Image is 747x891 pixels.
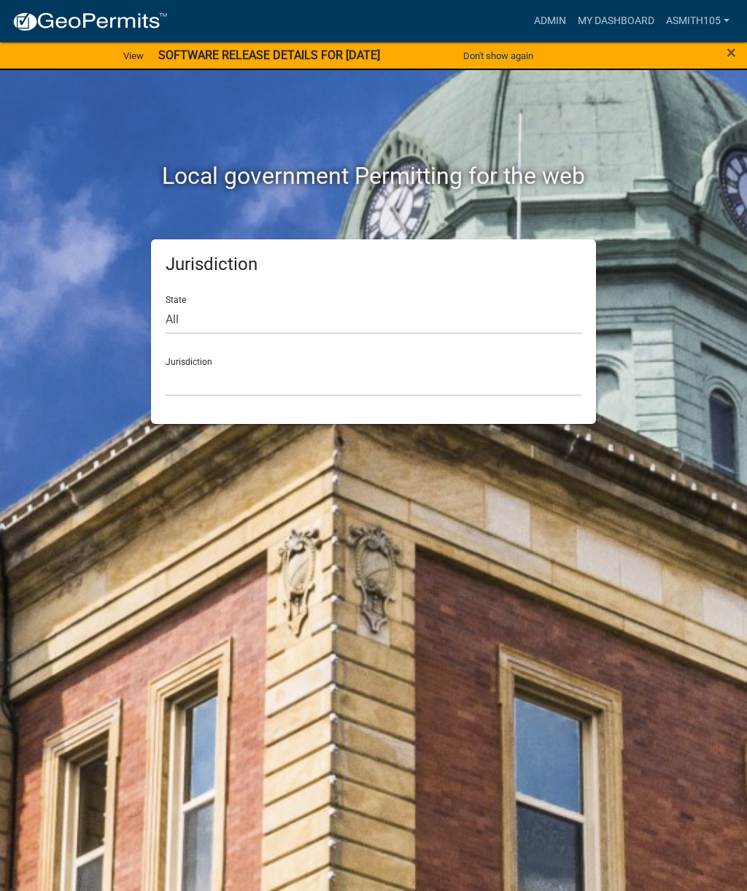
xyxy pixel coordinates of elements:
span: × [727,42,736,63]
a: Admin [528,7,572,35]
button: Close [727,44,736,61]
a: View [117,44,150,68]
h5: Jurisdiction [166,254,581,275]
button: Don't show again [457,44,539,68]
a: asmith105 [660,7,735,35]
h2: Local government Permitting for the web [34,162,713,190]
strong: SOFTWARE RELEASE DETAILS FOR [DATE] [158,48,380,62]
a: My Dashboard [572,7,660,35]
